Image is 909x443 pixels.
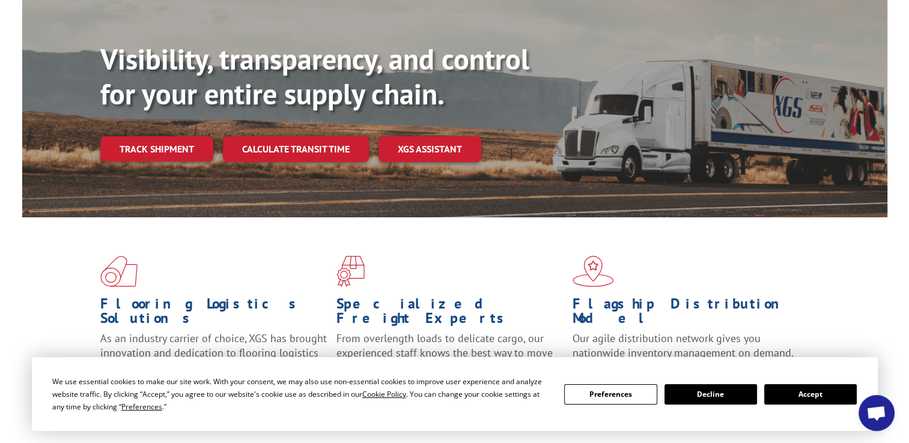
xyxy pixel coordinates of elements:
[32,357,878,431] div: Cookie Consent Prompt
[573,297,800,331] h1: Flagship Distribution Model
[336,297,564,331] h1: Specialized Freight Experts
[573,256,614,287] img: xgs-icon-flagship-distribution-model-red
[100,136,213,161] a: Track shipment
[121,402,162,412] span: Preferences
[100,331,327,374] span: As an industry carrier of choice, XGS has brought innovation and dedication to flooring logistics...
[100,40,529,112] b: Visibility, transparency, and control for your entire supply chain.
[100,297,327,331] h1: Flooring Logistics Solutions
[52,375,550,413] div: We use essential cookies to make our site work. With your consent, we may also use non-essential ...
[573,331,794,360] span: Our agile distribution network gives you nationwide inventory management on demand.
[100,256,138,287] img: xgs-icon-total-supply-chain-intelligence-red
[564,384,657,405] button: Preferences
[859,395,895,431] div: Open chat
[336,331,564,385] p: From overlength loads to delicate cargo, our experienced staff knows the best way to move your fr...
[223,136,369,162] a: Calculate transit time
[664,384,757,405] button: Decline
[362,389,406,399] span: Cookie Policy
[378,136,481,162] a: XGS ASSISTANT
[336,256,365,287] img: xgs-icon-focused-on-flooring-red
[764,384,857,405] button: Accept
